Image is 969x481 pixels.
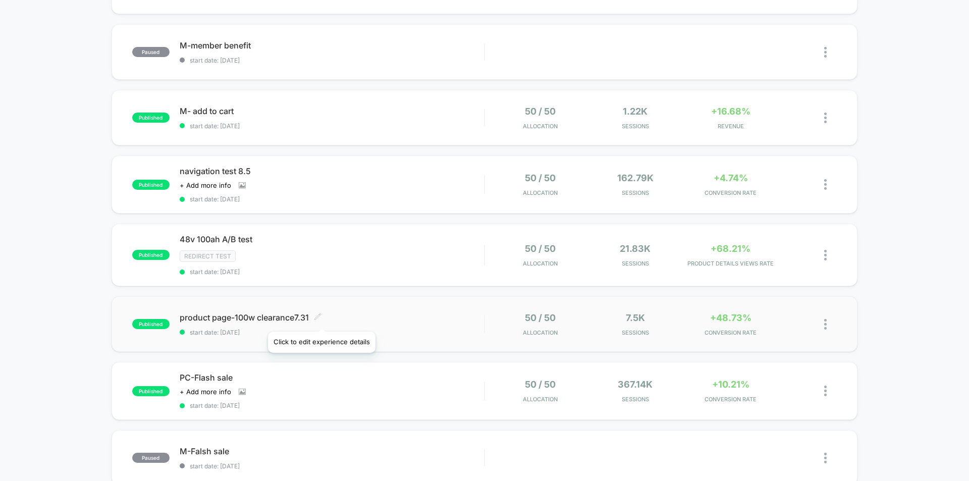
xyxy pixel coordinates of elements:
img: close [824,47,827,58]
span: REVENUE [685,123,776,130]
span: published [132,319,170,329]
span: 7.5k [626,312,645,323]
span: Allocation [523,396,558,403]
span: M-Falsh sale [180,446,484,456]
span: 48v 100ah A/B test [180,234,484,244]
span: 1.22k [623,106,648,117]
span: + Add more info [180,181,231,189]
span: 50 / 50 [525,106,556,117]
span: M-member benefit [180,40,484,50]
span: Allocation [523,123,558,130]
span: start date: [DATE] [180,402,484,409]
span: paused [132,453,170,463]
img: close [824,250,827,260]
span: product page-100w clearance7.31 [180,312,484,323]
span: published [132,180,170,190]
span: navigation test 8.5 [180,166,484,176]
img: close [824,319,827,330]
span: Sessions [590,329,681,336]
span: published [132,113,170,123]
img: close [824,179,827,190]
span: +10.21% [712,379,749,390]
span: 50 / 50 [525,173,556,183]
img: close [824,386,827,396]
span: published [132,386,170,396]
span: start date: [DATE] [180,268,484,276]
span: Allocation [523,260,558,267]
span: 50 / 50 [525,379,556,390]
span: paused [132,47,170,57]
span: Sessions [590,260,681,267]
span: +68.21% [711,243,750,254]
span: Redirect Test [180,250,236,262]
span: CONVERSION RATE [685,189,776,196]
span: published [132,250,170,260]
span: start date: [DATE] [180,329,484,336]
span: 50 / 50 [525,243,556,254]
span: 50 / 50 [525,312,556,323]
span: +16.68% [711,106,750,117]
span: + Add more info [180,388,231,396]
span: 162.79k [617,173,654,183]
span: Sessions [590,396,681,403]
span: Allocation [523,329,558,336]
span: PC-Flash sale [180,372,484,383]
span: CONVERSION RATE [685,396,776,403]
span: +4.74% [714,173,748,183]
span: M- add to cart [180,106,484,116]
span: 367.14k [618,379,653,390]
span: +48.73% [710,312,751,323]
span: Sessions [590,123,681,130]
span: CONVERSION RATE [685,329,776,336]
span: Sessions [590,189,681,196]
span: start date: [DATE] [180,195,484,203]
span: PRODUCT DETAILS VIEWS RATE [685,260,776,267]
img: close [824,113,827,123]
img: close [824,453,827,463]
span: start date: [DATE] [180,57,484,64]
span: 21.83k [620,243,651,254]
span: Allocation [523,189,558,196]
span: start date: [DATE] [180,462,484,470]
span: start date: [DATE] [180,122,484,130]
